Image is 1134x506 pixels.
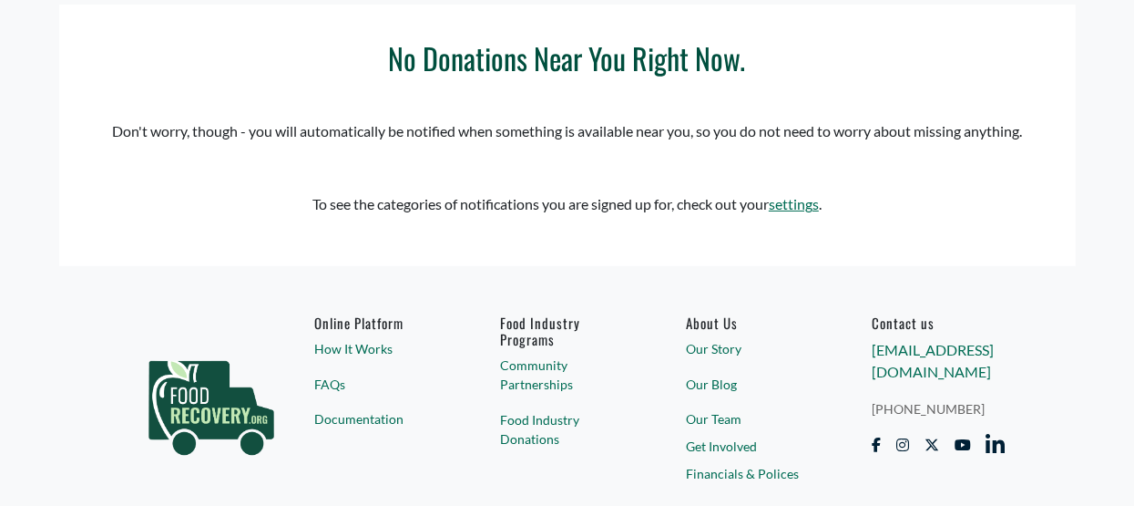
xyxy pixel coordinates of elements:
[687,315,820,331] a: About Us
[873,341,995,380] a: [EMAIL_ADDRESS][DOMAIN_NAME]
[687,464,820,483] a: Financials & Polices
[96,120,1039,142] p: Don't worry, though - you will automatically be notified when something is available near you, so...
[873,399,1006,418] a: [PHONE_NUMBER]
[769,195,819,212] a: settings
[687,437,820,456] a: Get Involved
[96,193,1039,215] p: To see the categories of notifications you are signed up for, check out your .
[501,315,634,347] h6: Food Industry Programs
[96,41,1039,76] h2: No Donations Near You Right Now.
[687,409,820,429] a: Our Team
[315,375,448,394] a: FAQs
[501,410,634,449] a: Food Industry Donations
[687,375,820,394] a: Our Blog
[129,315,293,488] img: food_recovery_green_logo-76242d7a27de7ed26b67be613a865d9c9037ba317089b267e0515145e5e51427.png
[873,315,1006,331] h6: Contact us
[315,315,448,331] h6: Online Platform
[687,339,820,358] a: Our Story
[315,409,448,429] a: Documentation
[501,356,634,394] a: Community Partnerships
[315,339,448,358] a: How It Works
